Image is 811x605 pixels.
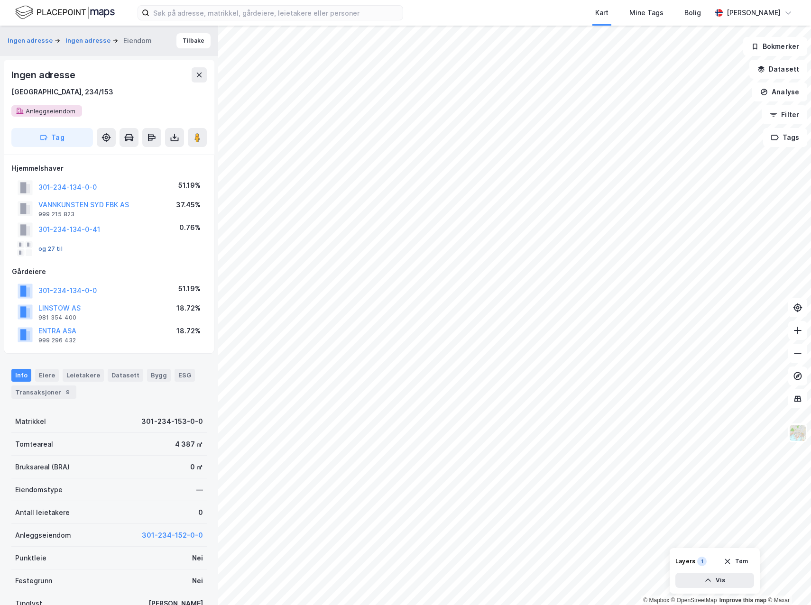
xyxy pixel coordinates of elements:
img: logo.f888ab2527a4732fd821a326f86c7f29.svg [15,4,115,21]
div: 18.72% [176,325,201,337]
div: Ingen adresse [11,67,77,82]
button: Filter [762,105,807,124]
button: Tilbake [176,33,211,48]
img: Z [789,424,807,442]
div: Leietakere [63,369,104,381]
div: Bygg [147,369,171,381]
button: 301-234-152-0-0 [142,530,203,541]
div: Antall leietakere [15,507,70,518]
a: OpenStreetMap [671,597,717,604]
div: 999 296 432 [38,337,76,344]
button: Tag [11,128,93,147]
div: Hjemmelshaver [12,163,206,174]
div: Mine Tags [629,7,664,18]
div: [GEOGRAPHIC_DATA], 234/153 [11,86,113,98]
button: Tags [763,128,807,147]
div: Kontrollprogram for chat [764,559,811,605]
div: 0 ㎡ [190,461,203,473]
div: 999 215 823 [38,211,74,218]
div: Info [11,369,31,381]
div: 18.72% [176,302,201,314]
div: Gårdeiere [12,266,206,277]
div: Bruksareal (BRA) [15,461,70,473]
a: Improve this map [719,597,766,604]
div: 0 [198,507,203,518]
div: Nei [192,552,203,564]
button: Vis [675,573,754,588]
div: ESG [175,369,195,381]
div: Matrikkel [15,416,46,427]
iframe: Chat Widget [764,559,811,605]
div: Punktleie [15,552,46,564]
div: Eiendomstype [15,484,63,495]
div: 51.19% [178,283,201,294]
a: Mapbox [643,597,669,604]
div: Datasett [108,369,143,381]
div: Nei [192,575,203,587]
div: 4 387 ㎡ [175,439,203,450]
div: 37.45% [176,199,201,211]
div: 301-234-153-0-0 [141,416,203,427]
button: Datasett [749,60,807,79]
button: Ingen adresse [8,36,55,46]
div: 51.19% [178,180,201,191]
div: Eiere [35,369,59,381]
button: Bokmerker [743,37,807,56]
button: Tøm [718,554,754,569]
div: 9 [63,387,73,397]
div: — [196,484,203,495]
div: Tomteareal [15,439,53,450]
div: Kart [595,7,608,18]
button: Analyse [752,82,807,101]
button: Ingen adresse [65,36,112,46]
div: Festegrunn [15,575,52,587]
div: 981 354 400 [38,314,76,321]
div: 1 [697,557,707,566]
div: Layers [675,558,695,565]
div: [PERSON_NAME] [727,7,781,18]
div: 0.76% [179,222,201,233]
input: Søk på adresse, matrikkel, gårdeiere, leietakere eller personer [149,6,403,20]
div: Anleggseiendom [15,530,71,541]
div: Transaksjoner [11,385,76,399]
div: Eiendom [123,35,152,46]
div: Bolig [684,7,701,18]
